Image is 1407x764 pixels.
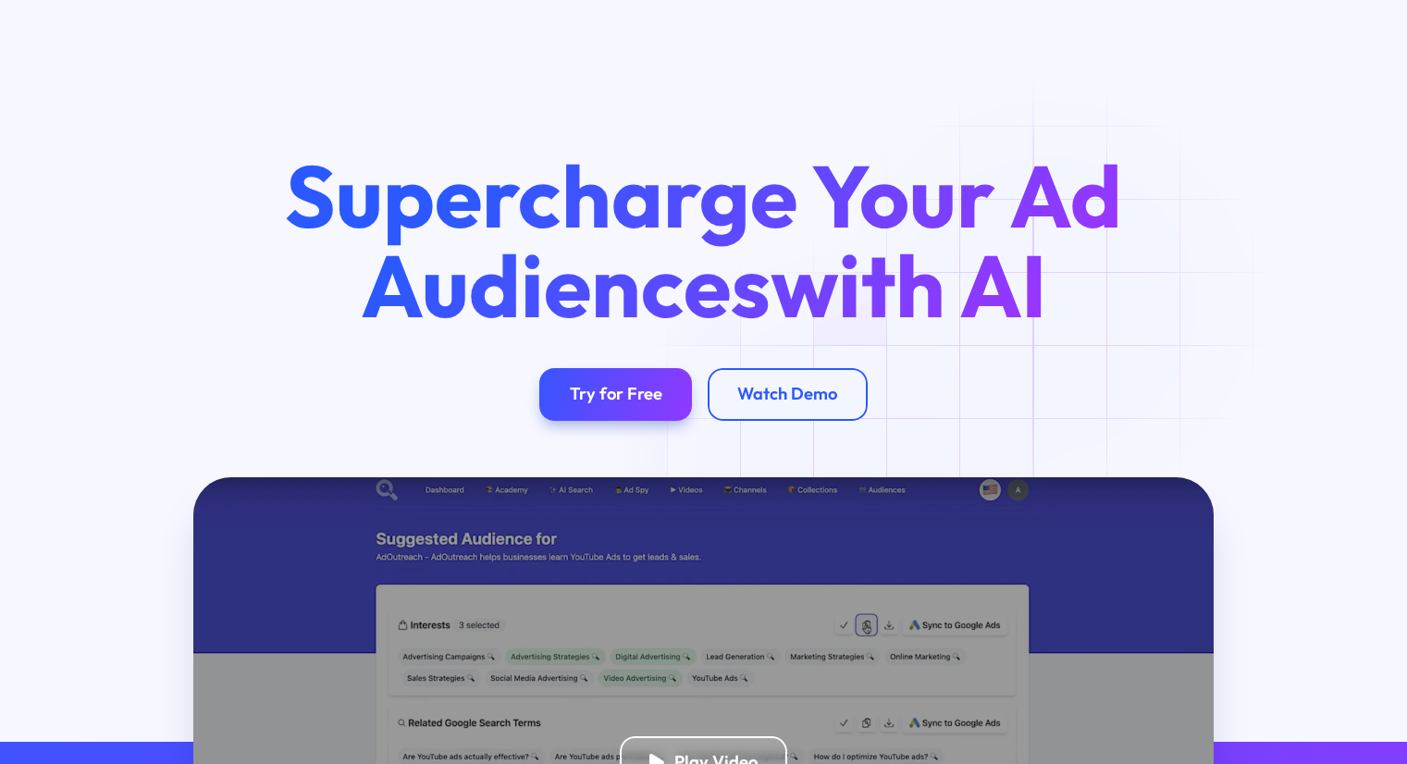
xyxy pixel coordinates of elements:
[539,368,692,421] a: Try for Free
[570,384,662,405] div: Try for Free
[737,384,837,405] div: Watch Demo
[250,151,1156,330] h1: Supercharge Your Ad Audiences
[771,230,1047,339] span: with AI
